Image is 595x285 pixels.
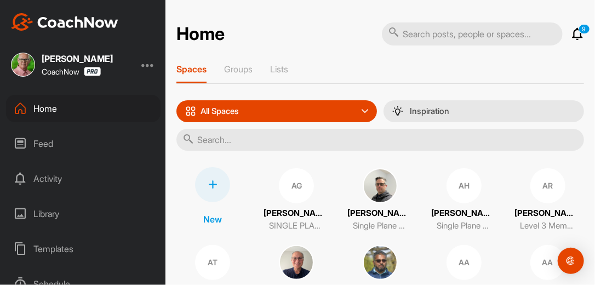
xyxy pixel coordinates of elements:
[6,235,161,263] div: Templates
[515,207,581,220] p: [PERSON_NAME]
[270,64,288,75] p: Lists
[392,106,403,117] img: menuIcon
[6,130,161,157] div: Feed
[427,167,500,233] a: AH[PERSON_NAME]Single Plane Anywhere Student
[382,22,563,45] input: Search posts, people or spaces...
[185,106,196,117] img: icon
[269,220,324,232] p: SINGLE PLANE ANYWHERE STUDENT
[42,54,113,63] div: [PERSON_NAME]
[6,165,161,192] div: Activity
[260,167,333,233] a: AG[PERSON_NAME]SINGLE PLANE ANYWHERE STUDENT
[520,220,575,232] p: Level 3 Member
[224,64,253,75] p: Groups
[84,67,101,76] img: CoachNow Pro
[363,168,398,203] img: square_4b4aa52f72cba88b8b1c1ade3b2ef1d5.jpg
[410,107,449,116] p: Inspiration
[447,168,482,203] div: AH
[447,245,482,280] div: AA
[558,248,584,274] div: Open Intercom Messenger
[201,107,239,116] p: All Spaces
[363,245,398,280] img: square_a6b4686ee9a08d0db8e7c74ec9c76e01.jpg
[279,245,314,280] img: square_efec7e6156e34b5ec39e051625aea1a9.jpg
[431,207,497,220] p: [PERSON_NAME]
[579,24,590,34] p: 9
[6,95,161,122] div: Home
[203,213,222,226] p: New
[195,245,230,280] div: AT
[511,167,584,233] a: AR[PERSON_NAME]Level 3 Member
[347,207,413,220] p: [PERSON_NAME]
[264,207,329,220] p: [PERSON_NAME]
[530,168,565,203] div: AR
[176,129,584,151] input: Search...
[6,200,161,227] div: Library
[279,168,314,203] div: AG
[353,220,408,232] p: Single Plane Anywhere Student
[11,53,35,77] img: square_6ab801a82ed2aee2fbfac5bb68403784.jpg
[344,167,417,233] a: [PERSON_NAME]Single Plane Anywhere Student
[42,67,101,76] div: CoachNow
[176,24,225,45] h2: Home
[11,13,118,31] img: CoachNow
[437,220,491,232] p: Single Plane Anywhere Student
[530,245,565,280] div: AA
[176,64,207,75] p: Spaces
